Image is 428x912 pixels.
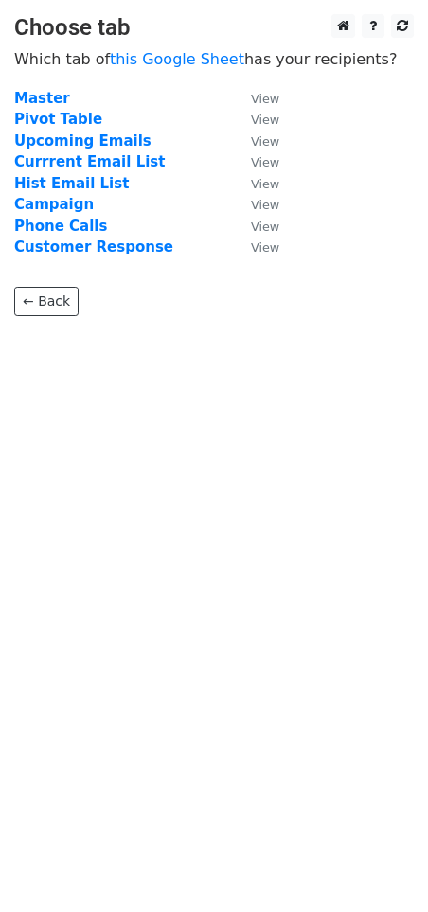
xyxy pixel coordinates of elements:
[251,92,279,106] small: View
[14,14,414,42] h3: Choose tab
[251,177,279,191] small: View
[232,111,279,128] a: View
[14,218,107,235] a: Phone Calls
[14,132,152,149] a: Upcoming Emails
[14,238,173,255] a: Customer Response
[232,90,279,107] a: View
[251,198,279,212] small: View
[251,113,279,127] small: View
[14,175,129,192] a: Hist Email List
[14,196,94,213] a: Campaign
[14,49,414,69] p: Which tab of has your recipients?
[232,238,279,255] a: View
[14,153,165,170] a: Currrent Email List
[232,132,279,149] a: View
[232,153,279,170] a: View
[251,240,279,254] small: View
[14,287,79,316] a: ← Back
[251,134,279,149] small: View
[251,219,279,234] small: View
[232,218,279,235] a: View
[232,175,279,192] a: View
[251,155,279,169] small: View
[333,821,428,912] iframe: Chat Widget
[14,111,102,128] a: Pivot Table
[232,196,279,213] a: View
[110,50,244,68] a: this Google Sheet
[14,90,70,107] a: Master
